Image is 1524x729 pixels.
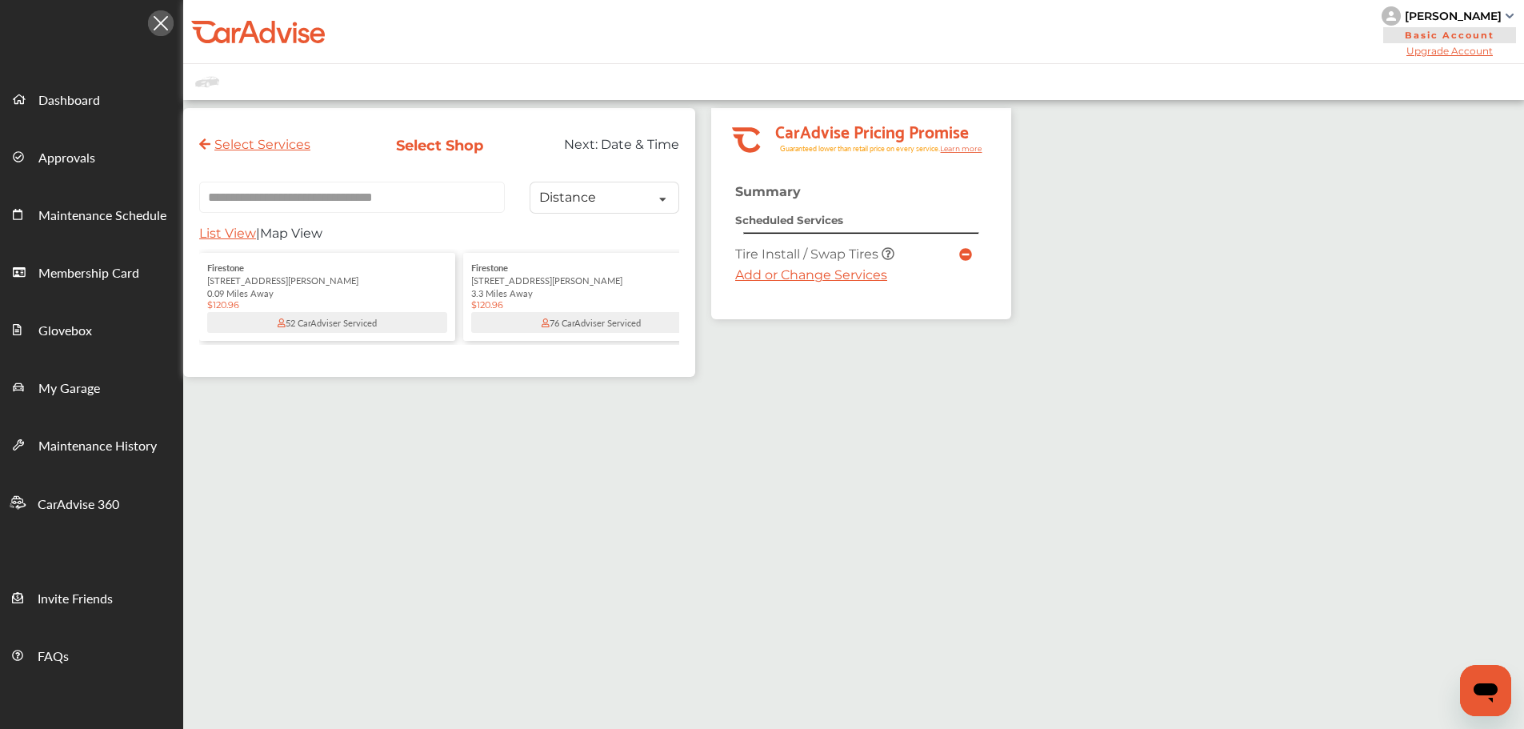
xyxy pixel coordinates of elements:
[199,226,256,241] span: List View
[539,191,596,204] div: Distance
[1,415,182,473] a: Maintenance History
[199,226,679,249] div: |
[1,185,182,242] a: Maintenance Schedule
[471,286,711,299] div: 3.3 Miles Away
[207,312,447,333] div: 52 CarAdviser Serviced
[148,10,174,36] img: Icon.5fd9dcc7.svg
[471,299,711,310] div: $120.96
[1382,6,1401,26] img: knH8PDtVvWoAbQRylUukY18CTiRevjo20fAtgn5MLBQj4uumYvk2MzTtcAIzfGAtb1XOLVMAvhLuqoNAbL4reqehy0jehNKdM...
[207,261,244,274] span: Firestone
[1405,9,1502,23] div: [PERSON_NAME]
[38,647,69,667] span: FAQs
[38,206,166,226] span: Maintenance Schedule
[1,242,182,300] a: Membership Card
[940,144,982,153] tspan: Learn more
[735,267,887,282] a: Add or Change Services
[195,72,219,92] img: placeholder_car.fcab19be.svg
[38,148,95,169] span: Approvals
[775,116,969,145] tspan: CarAdvise Pricing Promise
[1460,665,1511,716] iframe: Button to launch messaging window
[38,589,113,610] span: Invite Friends
[368,137,511,154] div: Select Shop
[471,312,711,333] div: 76 CarAdviser Serviced
[260,226,322,241] span: Map View
[1,300,182,358] a: Glovebox
[38,90,100,111] span: Dashboard
[207,299,447,310] div: $120.96
[38,495,119,515] span: CarAdvise 360
[780,143,940,154] tspan: Guaranteed lower than retail price on every service.
[735,214,843,226] strong: Scheduled Services
[1382,45,1518,57] span: Upgrade Account
[471,274,711,286] div: [STREET_ADDRESS][PERSON_NAME]
[1383,27,1516,43] span: Basic Account
[38,436,157,457] span: Maintenance History
[207,274,447,286] div: [STREET_ADDRESS][PERSON_NAME]
[38,263,139,284] span: Membership Card
[471,261,508,274] span: Firestone
[1506,14,1514,18] img: sCxJUJ+qAmfqhQGDUl18vwLg4ZYJ6CxN7XmbOMBAAAAAElFTkSuQmCC
[1,127,182,185] a: Approvals
[735,184,801,199] strong: Summary
[38,379,100,399] span: My Garage
[735,246,882,262] span: Tire Install / Swap Tires
[1,70,182,127] a: Dashboard
[199,137,310,152] a: Select Services
[207,286,447,299] div: 0.09 Miles Away
[601,137,679,152] span: Date & Time
[1,358,182,415] a: My Garage
[523,137,692,167] div: Next:
[38,321,92,342] span: Glovebox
